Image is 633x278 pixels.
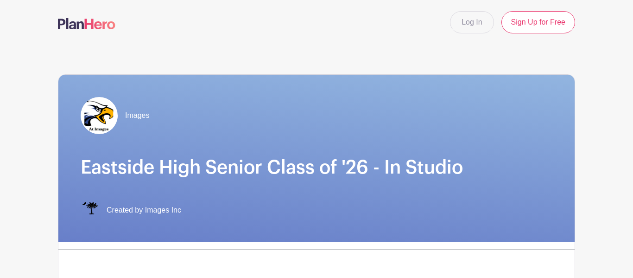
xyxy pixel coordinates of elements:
img: at%20images.png [81,97,118,134]
a: Log In [450,11,494,33]
img: IMAGES%20logo%20transparenT%20PNG%20s.png [81,201,99,220]
h1: Eastside High Senior Class of '26 - In Studio [81,156,552,179]
span: Images [125,110,149,121]
span: Created by Images Inc [107,205,181,216]
img: logo-507f7623f17ff9eddc593b1ce0a138ce2505c220e1c5a4e2b4648c50719b7d32.svg [58,18,115,29]
a: Sign Up for Free [501,11,575,33]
